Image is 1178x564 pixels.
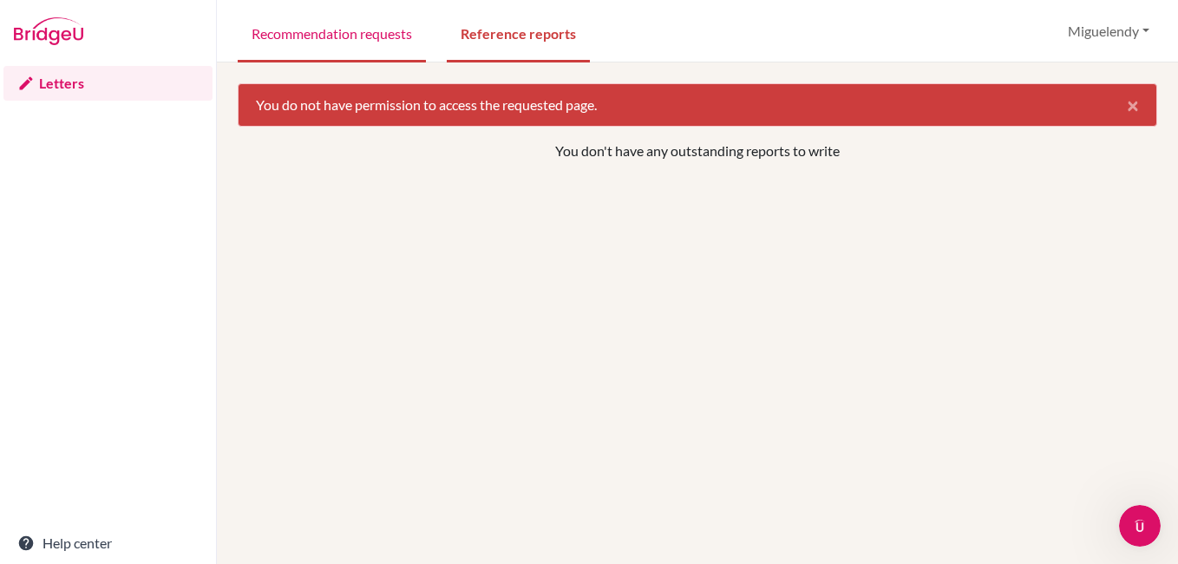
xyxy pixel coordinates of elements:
[1119,505,1161,547] iframe: Intercom live chat
[447,3,590,62] a: Reference reports
[3,66,213,101] a: Letters
[3,526,213,561] a: Help center
[238,83,1157,127] div: You do not have permission to access the requested page.
[14,17,83,45] img: Bridge-U
[1060,15,1157,48] button: Miguelendy
[238,3,426,62] a: Recommendation requests
[327,141,1067,161] p: You don't have any outstanding reports to write
[1127,92,1139,117] span: ×
[1109,84,1156,126] button: Close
